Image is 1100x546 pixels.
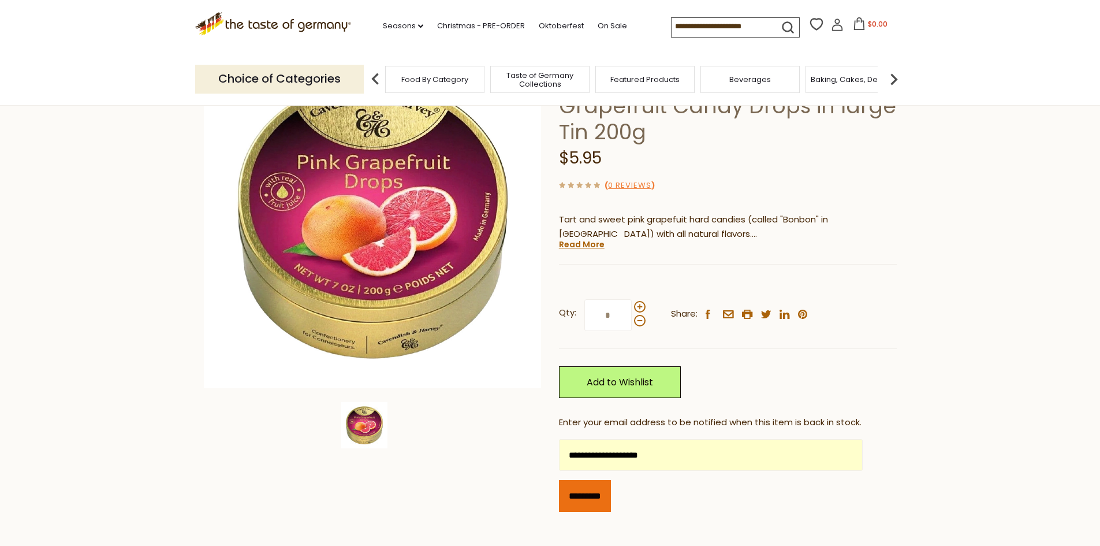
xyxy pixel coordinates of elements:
[671,307,698,321] span: Share:
[559,366,681,398] a: Add to Wishlist
[559,239,605,250] a: Read More
[559,147,602,169] span: $5.95
[383,20,423,32] a: Seasons
[605,180,655,191] span: ( )
[559,306,576,320] strong: Qty:
[882,68,905,91] img: next arrow
[584,299,632,331] input: Qty:
[195,65,364,93] p: Choice of Categories
[846,17,895,35] button: $0.00
[539,20,584,32] a: Oktoberfest
[811,75,900,84] a: Baking, Cakes, Desserts
[559,213,897,242] p: Tart and sweet pink grapefuit hard candies (called "Bonbon" in [GEOGRAPHIC_DATA]) with all natura...
[437,20,525,32] a: Christmas - PRE-ORDER
[598,20,627,32] a: On Sale
[494,71,586,88] a: Taste of Germany Collections
[559,415,897,430] div: Enter your email address to be notified when this item is back in stock.
[608,180,651,192] a: 0 Reviews
[401,75,468,84] a: Food By Category
[729,75,771,84] a: Beverages
[610,75,680,84] a: Featured Products
[204,50,542,388] img: Cavendish & Harvey Pink Grapefruit Candy Drops
[364,68,387,91] img: previous arrow
[559,67,897,145] h1: Cavendish & [PERSON_NAME] Grapefruit Candy Drops in large Tin 200g
[868,19,888,29] span: $0.00
[341,402,387,448] img: Cavendish & Harvey Pink Grapefruit Candy Drops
